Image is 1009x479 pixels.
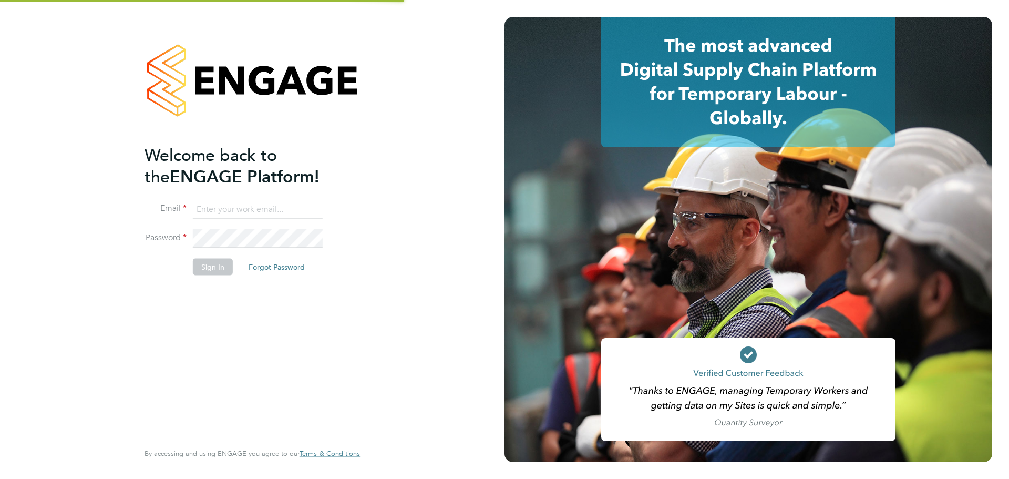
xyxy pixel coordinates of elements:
input: Enter your work email... [193,200,323,219]
button: Forgot Password [240,259,313,276]
span: By accessing and using ENGAGE you agree to our [145,449,360,458]
span: Welcome back to the [145,145,277,187]
button: Sign In [193,259,233,276]
label: Password [145,232,187,243]
label: Email [145,203,187,214]
a: Terms & Conditions [300,450,360,458]
h2: ENGAGE Platform! [145,144,349,187]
